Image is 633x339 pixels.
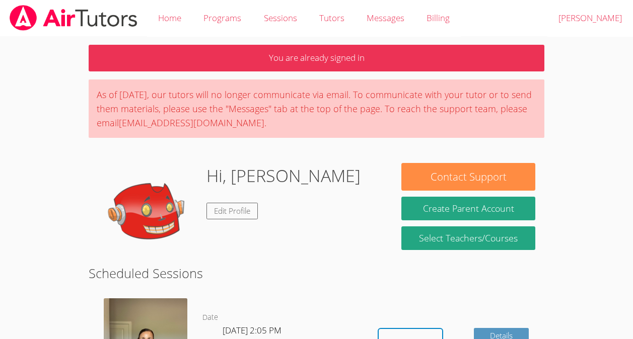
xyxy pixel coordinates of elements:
[223,324,282,336] span: [DATE] 2:05 PM
[9,5,138,31] img: airtutors_banner-c4298cdbf04f3fff15de1276eac7730deb9818008684d7c2e4769d2f7ddbe033.png
[401,226,535,250] a: Select Teachers/Courses
[98,163,198,264] img: default.png
[401,197,535,220] button: Create Parent Account
[206,203,258,219] a: Edit Profile
[89,264,544,283] h2: Scheduled Sessions
[202,311,218,324] dt: Date
[206,163,361,189] h1: Hi, [PERSON_NAME]
[89,45,544,71] p: You are already signed in
[401,163,535,191] button: Contact Support
[89,79,544,138] div: As of [DATE], our tutors will no longer communicate via email. To communicate with your tutor or ...
[367,12,404,24] span: Messages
